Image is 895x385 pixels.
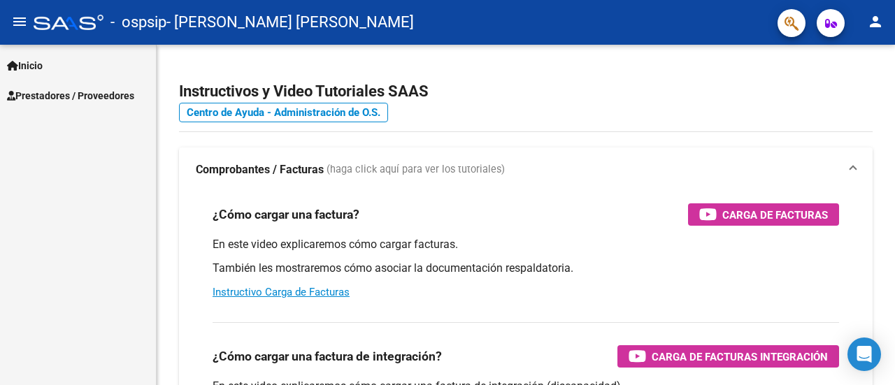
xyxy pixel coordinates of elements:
a: Centro de Ayuda - Administración de O.S. [179,103,388,122]
mat-icon: menu [11,13,28,30]
span: Carga de Facturas Integración [652,348,828,365]
a: Instructivo Carga de Facturas [213,286,350,298]
mat-icon: person [867,13,884,30]
h2: Instructivos y Video Tutoriales SAAS [179,78,873,105]
span: Carga de Facturas [722,206,828,224]
mat-expansion-panel-header: Comprobantes / Facturas (haga click aquí para ver los tutoriales) [179,147,873,192]
span: Inicio [7,58,43,73]
span: (haga click aquí para ver los tutoriales) [327,162,505,177]
p: En este video explicaremos cómo cargar facturas. [213,237,839,252]
span: - ospsip [110,7,166,38]
strong: Comprobantes / Facturas [196,162,324,177]
p: También les mostraremos cómo asociar la documentación respaldatoria. [213,261,839,276]
h3: ¿Cómo cargar una factura? [213,205,359,224]
button: Carga de Facturas Integración [617,345,839,368]
span: Prestadores / Proveedores [7,88,134,103]
h3: ¿Cómo cargar una factura de integración? [213,347,442,366]
button: Carga de Facturas [688,203,839,226]
span: - [PERSON_NAME] [PERSON_NAME] [166,7,414,38]
div: Open Intercom Messenger [847,337,881,371]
